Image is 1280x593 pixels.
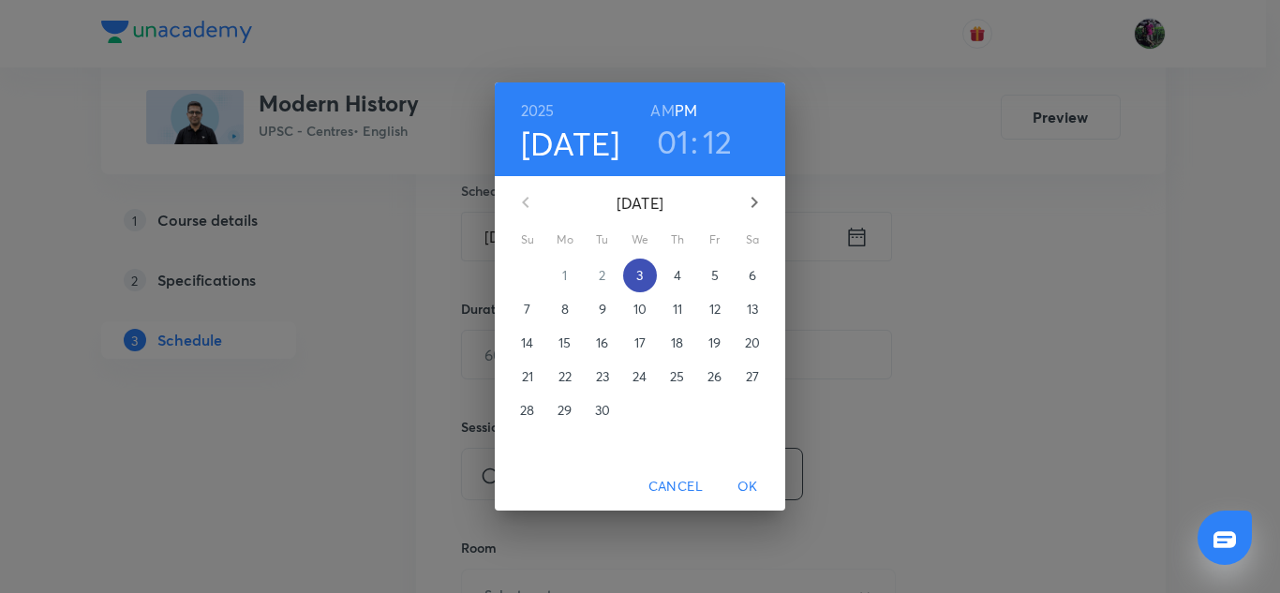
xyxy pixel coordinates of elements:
[736,230,769,249] span: Sa
[698,326,732,360] button: 19
[511,230,544,249] span: Su
[650,97,674,124] button: AM
[623,259,657,292] button: 3
[623,360,657,393] button: 24
[675,97,697,124] button: PM
[670,367,684,386] p: 25
[633,367,647,386] p: 24
[511,326,544,360] button: 14
[749,266,756,285] p: 6
[521,124,620,163] button: [DATE]
[747,300,758,319] p: 13
[561,300,569,319] p: 8
[586,360,619,393] button: 23
[623,326,657,360] button: 17
[641,469,710,504] button: Cancel
[745,334,760,352] p: 20
[511,360,544,393] button: 21
[736,360,769,393] button: 27
[521,334,533,352] p: 14
[595,401,610,420] p: 30
[709,300,721,319] p: 12
[548,326,582,360] button: 15
[623,292,657,326] button: 10
[736,259,769,292] button: 6
[623,230,657,249] span: We
[671,334,683,352] p: 18
[698,230,732,249] span: Fr
[661,230,694,249] span: Th
[746,367,759,386] p: 27
[586,230,619,249] span: Tu
[661,292,694,326] button: 11
[657,122,690,161] button: 01
[520,401,534,420] p: 28
[636,266,643,285] p: 3
[548,393,582,427] button: 29
[691,122,698,161] h3: :
[673,300,682,319] p: 11
[661,326,694,360] button: 18
[586,326,619,360] button: 16
[703,122,733,161] button: 12
[596,334,608,352] p: 16
[711,266,719,285] p: 5
[521,97,555,124] button: 2025
[596,367,609,386] p: 23
[718,469,778,504] button: OK
[633,300,647,319] p: 10
[674,266,681,285] p: 4
[558,334,571,352] p: 15
[548,360,582,393] button: 22
[708,334,721,352] p: 19
[698,259,732,292] button: 5
[511,292,544,326] button: 7
[548,230,582,249] span: Mo
[661,259,694,292] button: 4
[548,292,582,326] button: 8
[586,393,619,427] button: 30
[524,300,530,319] p: 7
[736,292,769,326] button: 13
[586,292,619,326] button: 9
[698,292,732,326] button: 12
[558,401,572,420] p: 29
[634,334,646,352] p: 17
[522,367,533,386] p: 21
[736,326,769,360] button: 20
[698,360,732,393] button: 26
[707,367,722,386] p: 26
[548,192,732,215] p: [DATE]
[558,367,572,386] p: 22
[725,475,770,498] span: OK
[648,475,703,498] span: Cancel
[661,360,694,393] button: 25
[599,300,606,319] p: 9
[511,393,544,427] button: 28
